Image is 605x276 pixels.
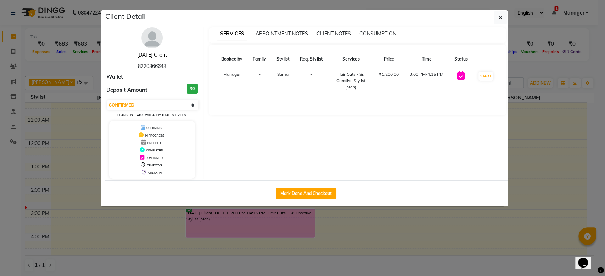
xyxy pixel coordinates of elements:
span: APPOINTMENT NOTES [256,30,308,37]
span: TENTATIVE [147,163,162,167]
span: COMPLETED [146,149,163,152]
th: Booked by [216,52,248,67]
div: Hair Cuts - Sr. Creative Stylist (Men) [332,71,369,90]
span: IN PROGRESS [145,134,164,137]
td: - [248,67,271,95]
td: Manager [216,67,248,95]
span: CONFIRMED [146,156,163,160]
span: Deposit Amount [106,86,147,94]
a: [DATE] Client [137,52,167,58]
iframe: chat widget [575,248,598,269]
span: Wallet [106,73,123,81]
span: Sama [277,71,289,77]
span: 8220366643 [138,63,166,69]
div: ₹1,200.00 [378,71,400,77]
th: Req. Stylist [295,52,328,67]
span: UPCOMING [146,126,162,130]
th: Price [374,52,404,67]
span: DROPPED [147,141,161,145]
th: Services [328,52,374,67]
span: CLIENT NOTES [316,30,351,37]
small: Change in status will apply to all services. [117,113,186,117]
th: Time [404,52,449,67]
span: SERVICES [217,28,247,40]
td: - [295,67,328,95]
td: 3:00 PM-4:15 PM [404,67,449,95]
h5: Client Detail [105,11,146,22]
h3: ₹0 [187,84,198,94]
button: START [478,72,493,81]
th: Stylist [271,52,294,67]
span: CONSUMPTION [359,30,396,37]
th: Status [449,52,472,67]
th: Family [248,52,271,67]
button: Mark Done And Checkout [276,188,336,199]
img: avatar [141,27,163,48]
span: CHECK-IN [148,171,162,174]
